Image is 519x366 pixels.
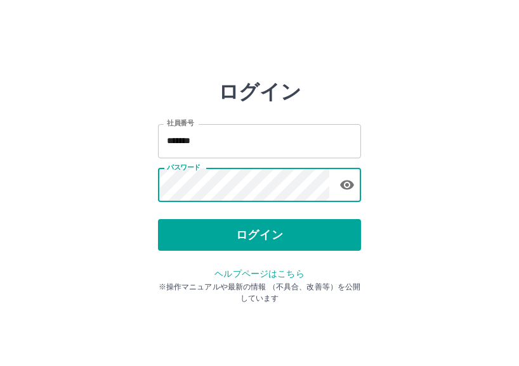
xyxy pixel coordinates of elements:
button: ログイン [158,219,361,251]
h2: ログイン [218,80,301,104]
label: パスワード [167,163,200,172]
a: ヘルプページはこちら [214,268,304,279]
p: ※操作マニュアルや最新の情報 （不具合、改善等）を公開しています [158,281,361,304]
label: 社員番号 [167,118,194,128]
